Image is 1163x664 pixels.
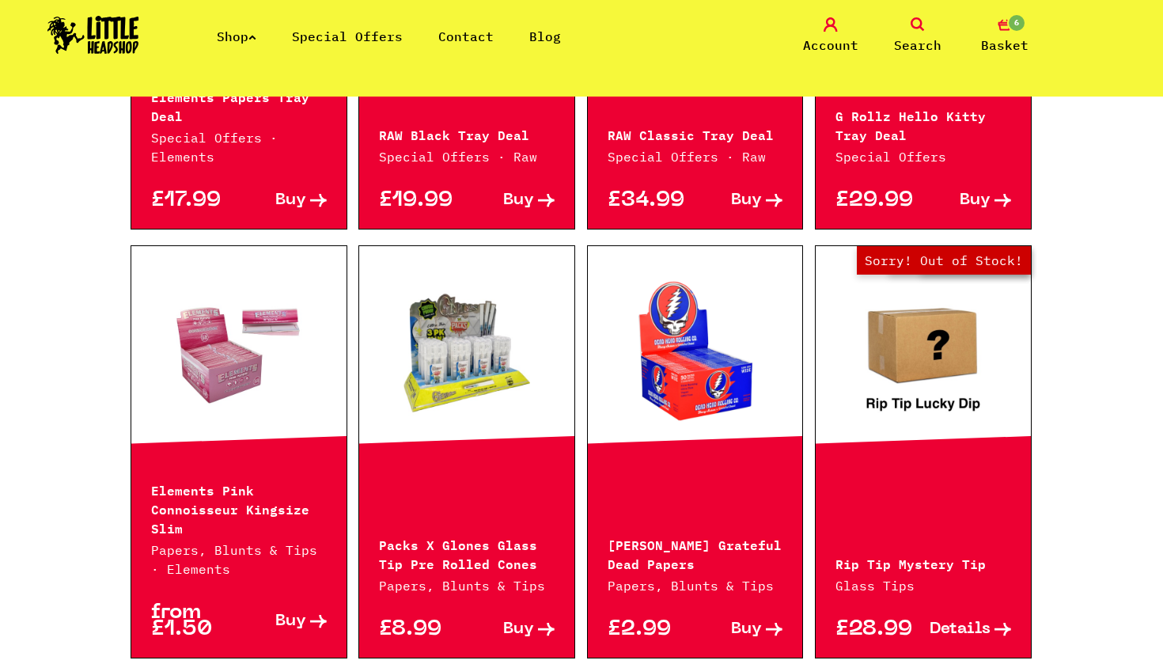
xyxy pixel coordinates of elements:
[923,621,1011,638] a: Details
[816,274,1031,432] a: Out of Stock Hurry! Low Stock Sorry! Out of Stock!
[803,36,858,55] span: Account
[151,605,239,638] p: from £1.50
[608,192,695,209] p: £34.99
[438,28,494,44] a: Contact
[695,192,783,209] a: Buy
[965,17,1044,55] a: 6 Basket
[239,192,327,209] a: Buy
[835,576,1011,595] p: Glass Tips
[379,147,555,166] p: Special Offers · Raw
[930,621,991,638] span: Details
[923,192,1011,209] a: Buy
[529,28,561,44] a: Blog
[835,105,1011,143] p: G Rollz Hello Kitty Tray Deal
[275,192,306,209] span: Buy
[608,576,783,595] p: Papers, Blunts & Tips
[731,621,762,638] span: Buy
[467,192,555,209] a: Buy
[894,36,941,55] span: Search
[151,86,327,124] p: Elements Papers Tray Deal
[151,128,327,166] p: Special Offers · Elements
[379,621,467,638] p: £8.99
[960,192,991,209] span: Buy
[835,553,1011,572] p: Rip Tip Mystery Tip
[608,534,783,572] p: [PERSON_NAME] Grateful Dead Papers
[608,147,783,166] p: Special Offers · Raw
[835,147,1011,166] p: Special Offers
[878,17,957,55] a: Search
[503,621,534,638] span: Buy
[151,480,327,537] p: Elements Pink Connoisseur Kingsize Slim
[379,124,555,143] p: RAW Black Tray Deal
[379,534,555,572] p: Packs X Glones Glass Tip Pre Rolled Cones
[292,28,403,44] a: Special Offers
[857,246,1031,275] span: Sorry! Out of Stock!
[151,541,327,579] p: Papers, Blunts & Tips · Elements
[695,621,783,638] a: Buy
[379,576,555,595] p: Papers, Blunts & Tips
[608,124,783,143] p: RAW Classic Tray Deal
[608,621,695,638] p: £2.99
[379,192,467,209] p: £19.99
[217,28,256,44] a: Shop
[239,605,327,638] a: Buy
[503,192,534,209] span: Buy
[835,621,923,638] p: £28.99
[731,192,762,209] span: Buy
[467,621,555,638] a: Buy
[981,36,1029,55] span: Basket
[151,192,239,209] p: £17.99
[275,613,306,630] span: Buy
[47,16,139,54] img: Little Head Shop Logo
[835,192,923,209] p: £29.99
[1007,13,1026,32] span: 6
